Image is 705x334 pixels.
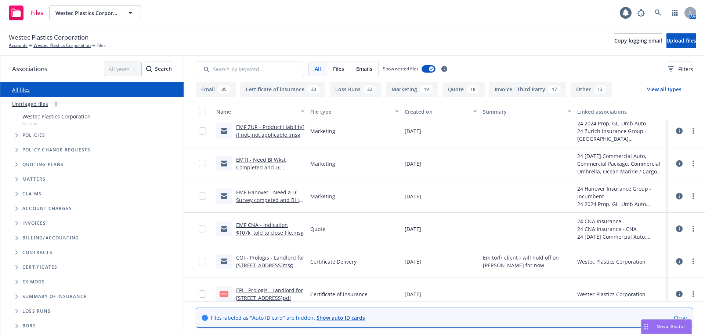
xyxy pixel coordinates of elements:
[220,291,228,297] span: pdf
[577,152,665,175] div: 24 [DATE] Commercial Auto, Commercial Package, Commercial Umbrella, Ocean Marine / Cargo Renewal
[689,192,698,201] a: more
[483,108,563,115] div: Summary
[386,82,438,97] button: Marketing
[49,5,141,20] button: Westec Plastics Corporation
[483,254,571,269] span: Em to/fr client - will hold off on [PERSON_NAME] for now
[405,258,421,265] span: [DATE]
[317,314,365,321] a: Show auto ID cards
[668,62,693,76] button: Filters
[22,206,72,211] span: Account charges
[467,85,479,93] div: 18
[199,225,206,232] input: Toggle Row Selected
[199,108,206,115] input: Select all
[577,233,665,241] div: 24 [DATE] Commercial Auto, Commercial Package, Commercial Umbrella, Ocean Marine / Cargo Renewal
[571,82,612,97] button: Other
[574,103,668,120] button: Linked associations
[668,5,682,20] a: Switch app
[6,3,46,23] a: Files
[0,111,184,231] div: Tree Example
[199,258,206,265] input: Toggle Row Selected
[548,85,561,93] div: 17
[31,10,43,16] span: Files
[641,319,692,334] button: Nova Assist
[577,200,665,208] div: 24 2024 Prop, GL, Umb Auto
[51,100,61,108] div: 0
[310,108,390,115] div: File type
[196,82,236,97] button: Email
[22,120,91,126] span: Account
[22,148,90,152] span: Policy change requests
[577,127,665,143] div: 24 Zurich Insurance Group - [GEOGRAPHIC_DATA]
[577,108,665,115] div: Linked associations
[22,294,87,299] span: Summary of insurance
[405,127,421,135] span: [DATE]
[689,224,698,233] a: more
[213,103,307,120] button: Name
[666,37,696,44] span: Upload files
[310,258,357,265] span: Certificate Delivery
[689,126,698,135] a: more
[22,221,46,225] span: Invoices
[12,64,47,74] span: Associations
[22,192,41,196] span: Claims
[236,156,286,179] a: EMTI - Need BI Wkst Completed and LC Contact.msg
[666,33,696,48] button: Upload files
[405,160,421,168] span: [DATE]
[641,320,651,334] div: Drag to move
[196,62,304,76] input: Search by keyword...
[310,127,335,135] span: Marketing
[668,65,693,73] span: Filters
[22,280,45,284] span: Ex Mods
[211,314,365,322] span: Files labeled as "Auto ID card" are hidden.
[97,42,106,49] span: Files
[364,85,376,93] div: 22
[330,82,382,97] button: Loss Runs
[383,66,419,72] span: Show nested files
[199,160,206,167] input: Toggle Row Selected
[0,231,184,333] div: Folder Tree Example
[12,100,48,108] a: Untriaged files
[9,33,88,42] span: Westec Plastics Corporation
[402,103,480,120] button: Created on
[307,85,320,93] div: 30
[310,225,325,233] span: Quote
[480,103,574,120] button: Summary
[236,124,304,138] a: EMF ZUR - Product Liability? if not, not applicable .msg
[218,85,230,93] div: 35
[689,290,698,298] a: more
[577,258,646,265] div: Westec Plastics Corporation
[146,66,152,72] svg: Search
[199,127,206,135] input: Toggle Row Selected
[577,120,665,127] div: 24 2024 Prop, GL, Umb Auto
[236,254,304,269] a: COI - Prologis - Landlord for [STREET_ADDRESS]msg
[674,314,687,322] a: Close
[356,65,372,73] span: Emails
[22,265,57,269] span: Certificates
[146,62,172,76] button: SearchSearch
[577,290,646,298] div: Westec Plastics Corporation
[199,290,206,298] input: Toggle Row Selected
[22,133,46,137] span: Policies
[22,177,46,181] span: Matters
[489,82,566,97] button: Invoice - Third Party
[635,82,693,97] button: View all types
[657,323,686,330] span: Nova Assist
[12,86,30,93] a: All files
[22,162,64,167] span: Quoting plans
[405,108,469,115] div: Created on
[22,236,79,240] span: Billing/Accounting
[651,5,665,20] a: Search
[310,290,368,298] span: Certificate of insurance
[22,324,36,328] span: BORs
[310,160,335,168] span: Marketing
[333,65,344,73] span: Files
[55,9,119,17] span: Westec Plastics Corporation
[405,192,421,200] span: [DATE]
[22,250,53,255] span: Contracts
[22,309,51,313] span: Loss Runs
[577,217,665,225] div: 24 CNA Insurance
[240,82,325,97] button: Certificate of insurance
[577,185,665,200] div: 24 Hanover Insurance Group - Incumbent
[9,42,28,49] a: Accounts
[689,159,698,168] a: more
